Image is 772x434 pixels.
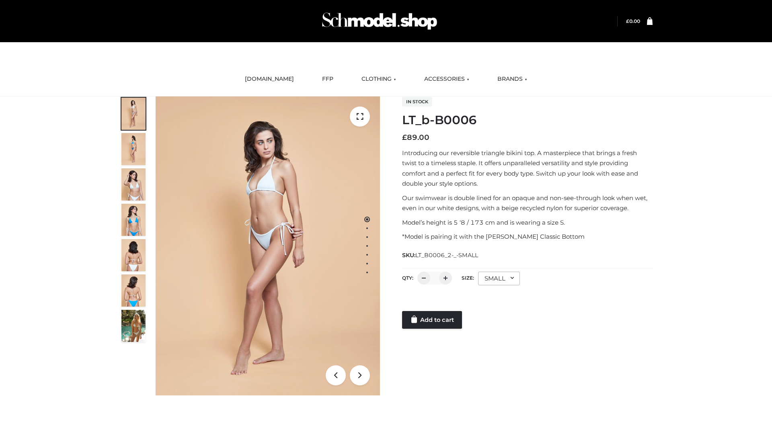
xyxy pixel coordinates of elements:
[415,252,478,259] span: LT_B0006_2-_-SMALL
[402,97,432,106] span: In stock
[121,310,146,342] img: Arieltop_CloudNine_AzureSky2.jpg
[626,18,640,24] bdi: 0.00
[626,18,640,24] a: £0.00
[402,133,407,142] span: £
[402,148,653,189] p: Introducing our reversible triangle bikini top. A masterpiece that brings a fresh twist to a time...
[121,204,146,236] img: ArielClassicBikiniTop_CloudNine_AzureSky_OW114ECO_4-scaled.jpg
[626,18,629,24] span: £
[402,193,653,213] p: Our swimwear is double lined for an opaque and non-see-through look when wet, even in our white d...
[478,272,520,285] div: SMALL
[121,274,146,307] img: ArielClassicBikiniTop_CloudNine_AzureSky_OW114ECO_8-scaled.jpg
[121,98,146,130] img: ArielClassicBikiniTop_CloudNine_AzureSky_OW114ECO_1-scaled.jpg
[319,5,440,37] img: Schmodel Admin 964
[402,113,653,127] h1: LT_b-B0006
[402,133,429,142] bdi: 89.00
[239,70,300,88] a: [DOMAIN_NAME]
[402,231,653,242] p: *Model is pairing it with the [PERSON_NAME] Classic Bottom
[121,239,146,271] img: ArielClassicBikiniTop_CloudNine_AzureSky_OW114ECO_7-scaled.jpg
[402,250,479,260] span: SKU:
[355,70,402,88] a: CLOTHING
[462,275,474,281] label: Size:
[402,311,462,329] a: Add to cart
[316,70,339,88] a: FFP
[121,133,146,165] img: ArielClassicBikiniTop_CloudNine_AzureSky_OW114ECO_2-scaled.jpg
[491,70,533,88] a: BRANDS
[402,217,653,228] p: Model’s height is 5 ‘8 / 173 cm and is wearing a size S.
[156,96,380,395] img: ArielClassicBikiniTop_CloudNine_AzureSky_OW114ECO_1
[121,168,146,201] img: ArielClassicBikiniTop_CloudNine_AzureSky_OW114ECO_3-scaled.jpg
[418,70,475,88] a: ACCESSORIES
[402,275,413,281] label: QTY:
